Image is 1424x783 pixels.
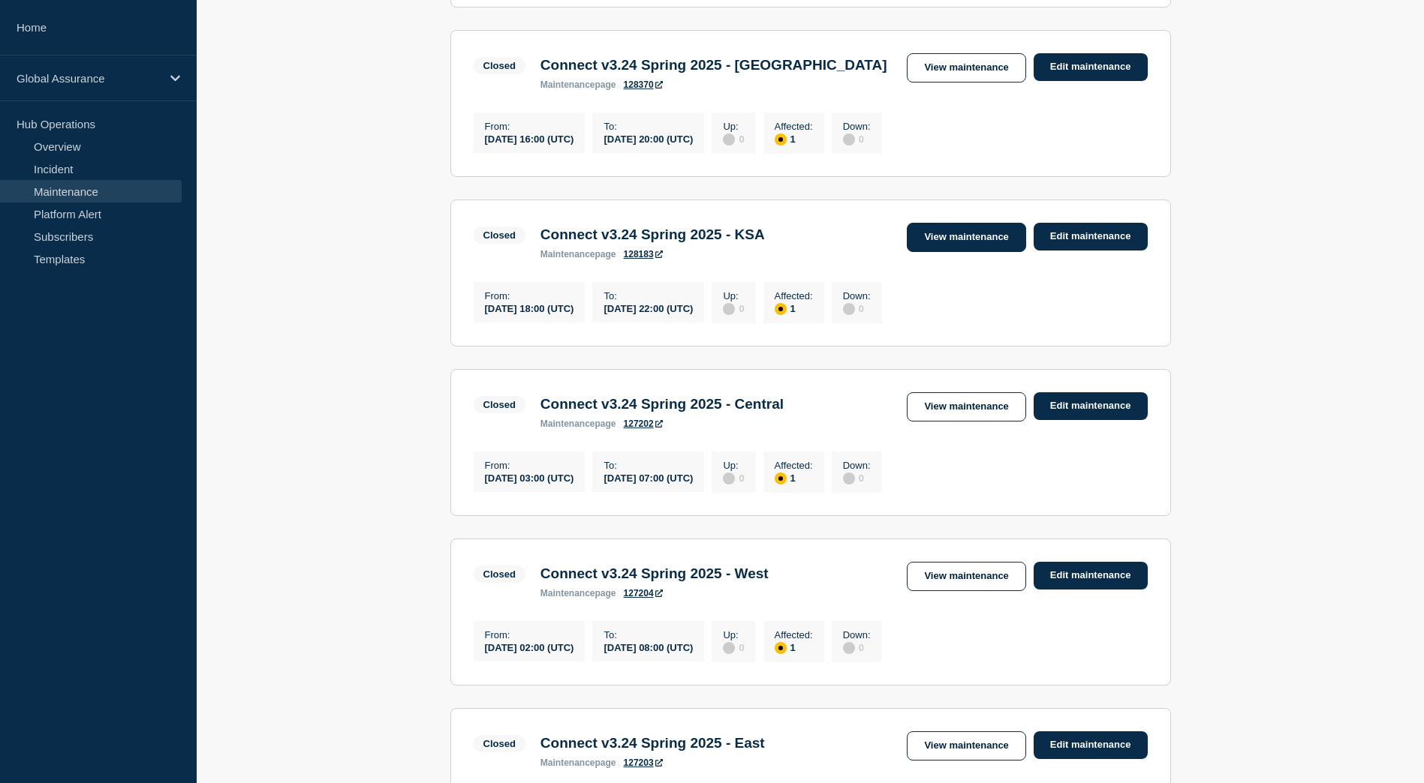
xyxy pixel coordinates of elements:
[485,471,574,484] div: [DATE] 03:00 (UTC)
[723,301,744,315] div: 0
[540,565,769,582] h3: Connect v3.24 Spring 2025 - West
[775,303,787,315] div: affected
[483,229,516,241] div: Closed
[485,629,574,640] p: From :
[540,226,765,243] h3: Connect v3.24 Spring 2025 - KSA
[485,640,574,653] div: [DATE] 02:00 (UTC)
[843,303,855,315] div: disabled
[604,640,693,653] div: [DATE] 08:00 (UTC)
[540,735,765,751] h3: Connect v3.24 Spring 2025 - East
[723,121,744,132] p: Up :
[540,57,887,73] h3: Connect v3.24 Spring 2025 - [GEOGRAPHIC_DATA]
[624,418,663,429] a: 127202
[775,121,813,132] p: Affected :
[17,72,161,85] p: Global Assurance
[604,290,693,301] p: To :
[540,79,616,90] p: page
[775,642,787,654] div: affected
[540,418,616,429] p: page
[624,757,663,768] a: 127203
[540,418,595,429] span: maintenance
[540,249,595,259] span: maintenance
[604,460,693,471] p: To :
[540,757,616,768] p: page
[624,588,663,598] a: 127204
[483,738,516,749] div: Closed
[540,588,616,598] p: page
[843,133,855,145] div: disabled
[775,629,813,640] p: Affected :
[1034,392,1148,420] a: Edit maintenance
[775,132,813,145] div: 1
[723,303,735,315] div: disabled
[723,132,744,145] div: 0
[775,472,787,484] div: affected
[485,460,574,471] p: From :
[604,121,693,132] p: To :
[1034,731,1148,759] a: Edit maintenance
[540,757,595,768] span: maintenance
[483,399,516,410] div: Closed
[624,249,663,259] a: 128183
[485,132,574,145] div: [DATE] 16:00 (UTC)
[483,60,516,71] div: Closed
[483,568,516,580] div: Closed
[775,301,813,315] div: 1
[843,301,871,315] div: 0
[775,133,787,145] div: affected
[723,133,735,145] div: disabled
[624,79,663,90] a: 128370
[907,731,1025,760] a: View maintenance
[723,629,744,640] p: Up :
[540,79,595,90] span: maintenance
[843,121,871,132] p: Down :
[485,301,574,314] div: [DATE] 18:00 (UTC)
[540,249,616,259] p: page
[907,562,1025,591] a: View maintenance
[843,460,871,471] p: Down :
[723,471,744,484] div: 0
[907,223,1025,252] a: View maintenance
[1034,562,1148,589] a: Edit maintenance
[775,460,813,471] p: Affected :
[604,471,693,484] div: [DATE] 07:00 (UTC)
[723,460,744,471] p: Up :
[540,588,595,598] span: maintenance
[723,472,735,484] div: disabled
[843,472,855,484] div: disabled
[907,53,1025,82] a: View maintenance
[604,301,693,314] div: [DATE] 22:00 (UTC)
[843,471,871,484] div: 0
[485,121,574,132] p: From :
[843,629,871,640] p: Down :
[775,640,813,654] div: 1
[843,640,871,654] div: 0
[775,471,813,484] div: 1
[775,290,813,301] p: Affected :
[540,396,784,412] h3: Connect v3.24 Spring 2025 - Central
[907,392,1025,421] a: View maintenance
[1034,53,1148,81] a: Edit maintenance
[723,290,744,301] p: Up :
[485,290,574,301] p: From :
[843,642,855,654] div: disabled
[723,640,744,654] div: 0
[843,290,871,301] p: Down :
[604,629,693,640] p: To :
[723,642,735,654] div: disabled
[1034,223,1148,250] a: Edit maintenance
[843,132,871,145] div: 0
[604,132,693,145] div: [DATE] 20:00 (UTC)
